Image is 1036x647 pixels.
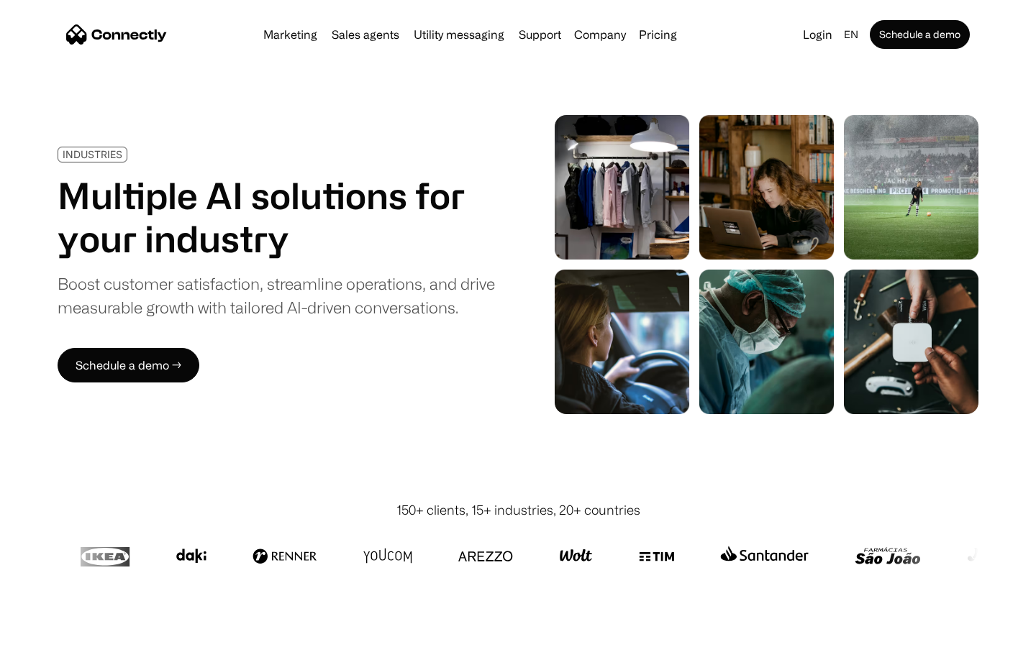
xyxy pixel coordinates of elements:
div: INDUSTRIES [63,149,122,160]
a: Sales agents [326,29,405,40]
a: Login [797,24,838,45]
div: Company [574,24,626,45]
aside: Language selected: English [14,620,86,642]
a: Schedule a demo [870,20,970,49]
h1: Multiple AI solutions for your industry [58,174,495,260]
div: en [844,24,858,45]
a: Schedule a demo → [58,348,199,382]
a: Utility messaging [408,29,510,40]
ul: Language list [29,622,86,642]
a: Support [513,29,567,40]
div: Boost customer satisfaction, streamline operations, and drive measurable growth with tailored AI-... [58,272,495,319]
a: Pricing [633,29,683,40]
a: Marketing [258,29,323,40]
div: 150+ clients, 15+ industries, 20+ countries [396,500,640,520]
